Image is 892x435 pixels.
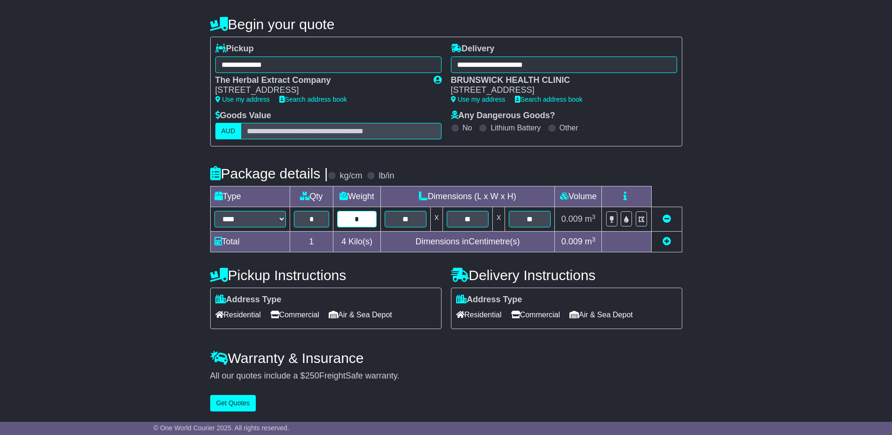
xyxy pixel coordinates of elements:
label: Delivery [451,44,495,54]
td: Qty [290,186,333,207]
h4: Delivery Instructions [451,267,682,283]
a: Remove this item [663,214,671,224]
label: Lithium Battery [490,123,541,132]
sup: 3 [592,213,596,220]
span: Commercial [270,307,319,322]
div: All our quotes include a $ FreightSafe warranty. [210,371,682,381]
td: Dimensions in Centimetre(s) [380,232,555,252]
label: lb/in [379,171,394,181]
span: Residential [215,307,261,322]
span: 0.009 [561,214,583,224]
label: No [463,123,472,132]
td: Type [210,186,290,207]
label: Pickup [215,44,254,54]
td: x [430,207,442,232]
label: Other [560,123,578,132]
div: [STREET_ADDRESS] [215,85,424,96]
a: Use my address [215,96,270,103]
label: AUD [215,123,242,139]
span: © One World Courier 2025. All rights reserved. [153,424,289,432]
a: Use my address [451,96,505,103]
span: 0.009 [561,237,583,246]
td: x [493,207,505,232]
label: Goods Value [215,111,271,121]
span: m [585,214,596,224]
span: Air & Sea Depot [329,307,392,322]
sup: 3 [592,236,596,243]
span: m [585,237,596,246]
label: Address Type [456,295,522,305]
h4: Package details | [210,166,328,181]
td: Volume [555,186,602,207]
label: kg/cm [339,171,362,181]
span: Air & Sea Depot [569,307,633,322]
span: Residential [456,307,502,322]
span: Commercial [511,307,560,322]
button: Get Quotes [210,395,256,411]
div: BRUNSWICK HEALTH CLINIC [451,75,668,86]
a: Search address book [515,96,583,103]
td: Total [210,232,290,252]
a: Search address book [279,96,347,103]
a: Add new item [663,237,671,246]
div: The Herbal Extract Company [215,75,424,86]
div: [STREET_ADDRESS] [451,85,668,96]
span: 250 [305,371,319,380]
h4: Pickup Instructions [210,267,442,283]
span: 4 [341,237,346,246]
label: Any Dangerous Goods? [451,111,555,121]
h4: Warranty & Insurance [210,350,682,366]
label: Address Type [215,295,282,305]
td: Weight [333,186,381,207]
h4: Begin your quote [210,16,682,32]
td: Kilo(s) [333,232,381,252]
td: Dimensions (L x W x H) [380,186,555,207]
td: 1 [290,232,333,252]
